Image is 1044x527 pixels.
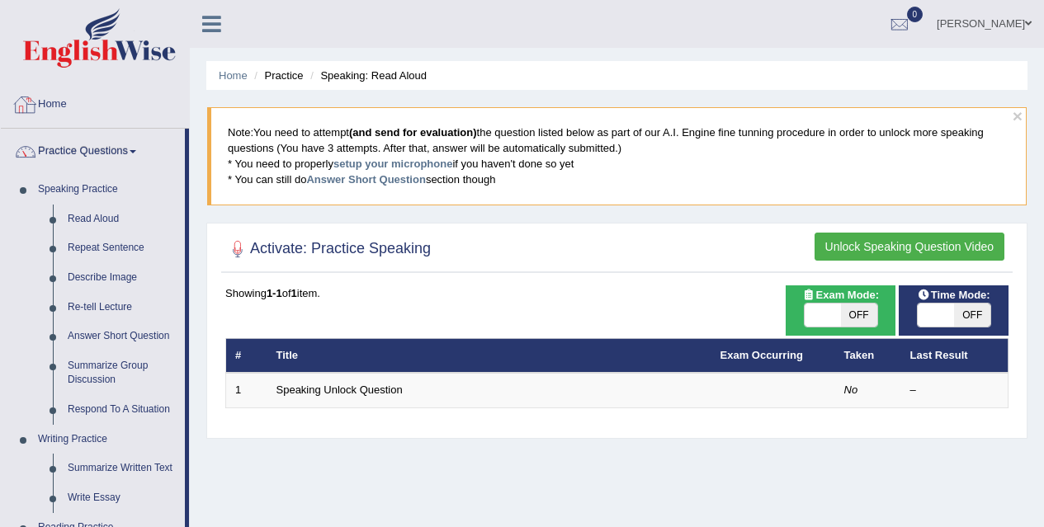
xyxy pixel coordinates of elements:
[207,107,1027,205] blockquote: You need to attempt the question listed below as part of our A.I. Engine fine tunning procedure i...
[844,383,858,396] em: No
[841,303,877,327] span: OFF
[219,69,248,82] a: Home
[267,287,282,299] b: 1-1
[276,383,403,396] a: Speaking Unlock Question
[720,349,803,361] a: Exam Occurring
[228,126,253,139] span: Note:
[226,373,267,407] td: 1
[1013,107,1023,125] button: ×
[901,338,1009,373] th: Last Result
[910,383,999,398] div: –
[786,285,895,336] div: Show exams occurring in exams
[1,82,189,123] a: Home
[31,425,185,454] a: Writing Practice
[60,454,185,483] a: Summarize Written Text
[267,338,711,373] th: Title
[60,233,185,263] a: Repeat Sentence
[1,129,185,170] a: Practice Questions
[225,285,1009,301] div: Showing of item.
[835,338,901,373] th: Taken
[333,158,452,170] a: setup your microphone
[306,173,425,186] a: Answer Short Question
[349,126,477,139] b: (and send for evaluation)
[60,351,185,395] a: Summarize Group Discussion
[291,287,297,299] b: 1
[907,7,924,22] span: 0
[60,263,185,293] a: Describe Image
[60,483,185,513] a: Write Essay
[60,205,185,234] a: Read Aloud
[250,68,303,83] li: Practice
[225,237,431,261] h2: Activate: Practice Speaking
[60,293,185,322] a: Re-tell Lecture
[954,303,990,327] span: OFF
[911,286,997,303] span: Time Mode:
[306,68,427,83] li: Speaking: Read Aloud
[60,322,185,351] a: Answer Short Question
[796,286,886,303] span: Exam Mode:
[226,338,267,373] th: #
[815,233,1004,261] button: Unlock Speaking Question Video
[31,175,185,205] a: Speaking Practice
[60,395,185,425] a: Respond To A Situation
